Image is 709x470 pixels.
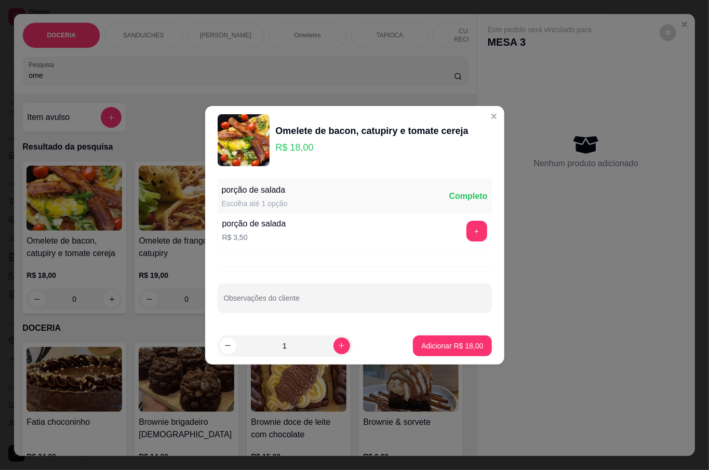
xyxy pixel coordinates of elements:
[222,232,286,243] p: R$ 3,50
[224,297,486,307] input: Observações do cliente
[413,335,491,356] button: Adicionar R$ 18,00
[333,338,350,354] button: increase-product-quantity
[421,341,483,351] p: Adicionar R$ 18,00
[276,140,469,155] p: R$ 18,00
[222,218,286,230] div: porção de salada
[449,190,488,203] div: Completo
[222,184,288,196] div: porção de salada
[276,124,469,138] div: Omelete de bacon, catupiry e tomate cereja
[218,114,270,166] img: product-image
[466,221,487,241] button: add
[220,338,236,354] button: decrease-product-quantity
[486,108,502,125] button: Close
[222,198,288,209] div: Escolha até 1 opção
